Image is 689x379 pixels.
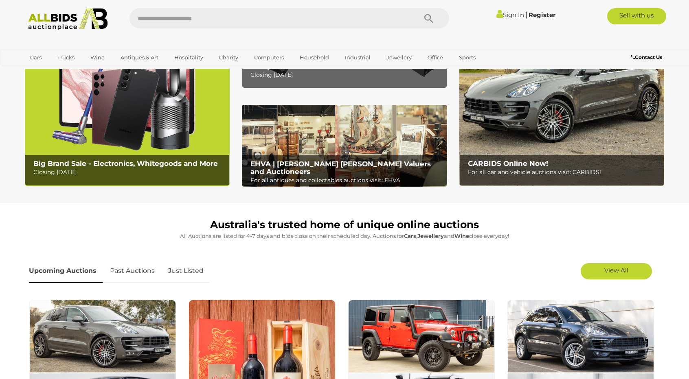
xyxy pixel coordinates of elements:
a: Antiques & Art [115,51,164,64]
a: Industrial [340,51,376,64]
a: Past Auctions [104,259,161,283]
img: CARBIDS Online Now! [459,7,664,186]
a: Register [529,11,555,19]
strong: Jewellery [417,233,444,239]
a: Charity [214,51,244,64]
b: Big Brand Sale - Electronics, Whitegoods and More [33,159,218,168]
img: EHVA | Evans Hastings Valuers and Auctioneers [242,105,447,187]
a: Hospitality [169,51,208,64]
p: For all car and vehicle auctions visit: CARBIDS! [468,167,660,177]
b: CARBIDS Online Now! [468,159,548,168]
a: Sign In [496,11,524,19]
b: EHVA | [PERSON_NAME] [PERSON_NAME] Valuers and Auctioneers [250,160,431,176]
span: View All [604,266,628,274]
img: Allbids.com.au [24,8,112,30]
a: Jewellery [381,51,417,64]
a: Sports [454,51,481,64]
p: Closing [DATE] [33,167,225,177]
strong: Wine [454,233,469,239]
a: Big Brand Sale - Electronics, Whitegoods and More Big Brand Sale - Electronics, Whitegoods and Mo... [25,7,230,186]
button: Search [408,8,449,28]
a: Contact Us [631,53,664,62]
a: View All [581,263,652,279]
a: Cars [25,51,47,64]
span: | [525,10,527,19]
a: [GEOGRAPHIC_DATA] [25,64,93,78]
img: Big Brand Sale - Electronics, Whitegoods and More [25,7,230,186]
b: Contact Us [631,54,662,60]
a: Office [422,51,448,64]
a: Sell with us [607,8,666,24]
a: Computers [249,51,289,64]
a: EHVA | Evans Hastings Valuers and Auctioneers EHVA | [PERSON_NAME] [PERSON_NAME] Valuers and Auct... [242,105,447,187]
a: Upcoming Auctions [29,259,103,283]
a: Wine [85,51,110,64]
a: Trucks [52,51,80,64]
strong: Cars [404,233,416,239]
a: CARBIDS Online Now! CARBIDS Online Now! For all car and vehicle auctions visit: CARBIDS! [459,7,664,186]
a: Just Listed [162,259,210,283]
h1: Australia's trusted home of unique online auctions [29,219,660,231]
p: For all antiques and collectables auctions visit: EHVA [250,175,442,185]
p: All Auctions are listed for 4-7 days and bids close on their scheduled day. Auctions for , and cl... [29,231,660,241]
p: Closing [DATE] [250,70,442,80]
a: Household [294,51,334,64]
